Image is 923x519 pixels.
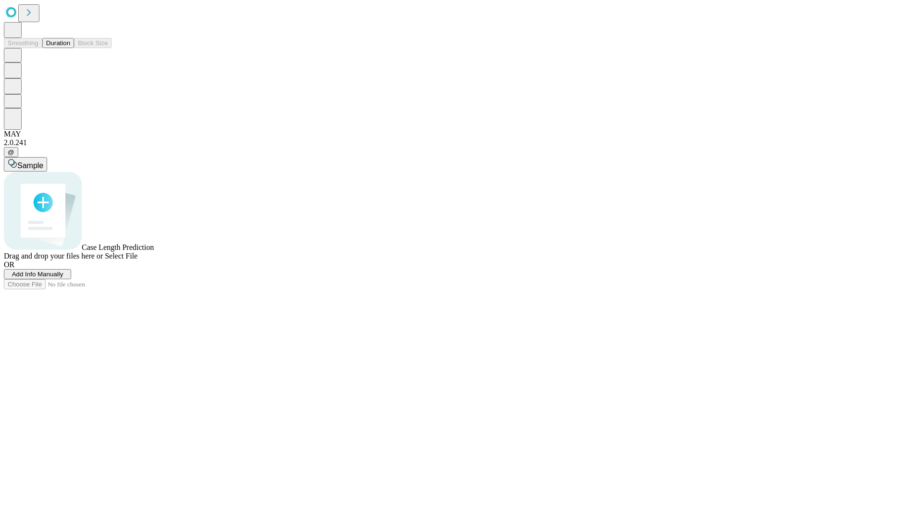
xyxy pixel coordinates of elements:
[74,38,112,48] button: Block Size
[4,157,47,172] button: Sample
[82,243,154,251] span: Case Length Prediction
[4,38,42,48] button: Smoothing
[4,269,71,279] button: Add Info Manually
[12,271,63,278] span: Add Info Manually
[4,252,103,260] span: Drag and drop your files here or
[42,38,74,48] button: Duration
[17,161,43,170] span: Sample
[8,148,14,156] span: @
[105,252,137,260] span: Select File
[4,147,18,157] button: @
[4,130,919,138] div: MAY
[4,138,919,147] div: 2.0.241
[4,260,14,269] span: OR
